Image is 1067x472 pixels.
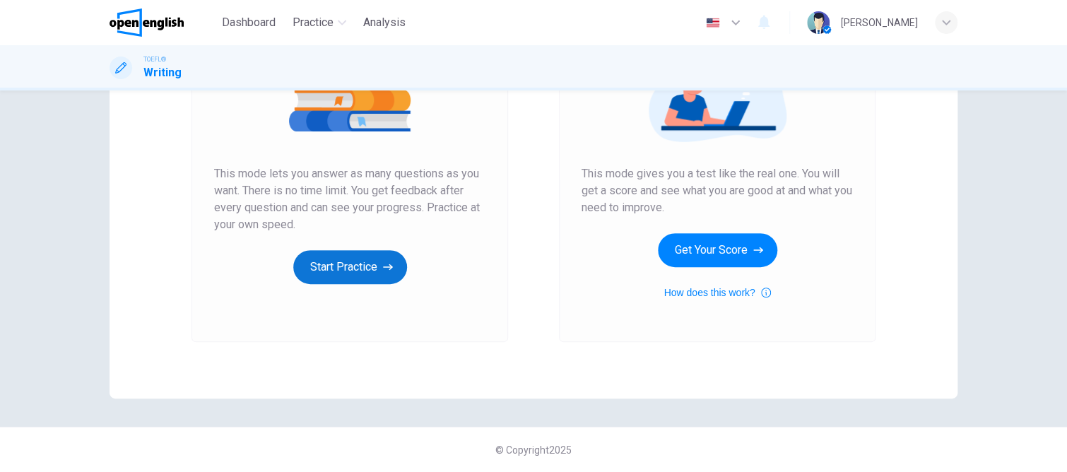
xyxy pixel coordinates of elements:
[664,284,770,301] button: How does this work?
[582,165,853,216] span: This mode gives you a test like the real one. You will get a score and see what you are good at a...
[143,54,166,64] span: TOEFL®
[293,250,407,284] button: Start Practice
[658,233,777,267] button: Get Your Score
[363,14,406,31] span: Analysis
[222,14,276,31] span: Dashboard
[841,14,918,31] div: [PERSON_NAME]
[287,10,352,35] button: Practice
[216,10,281,35] button: Dashboard
[704,18,721,28] img: en
[214,165,485,233] span: This mode lets you answer as many questions as you want. There is no time limit. You get feedback...
[358,10,411,35] button: Analysis
[495,444,572,456] span: © Copyright 2025
[110,8,216,37] a: OpenEnglish logo
[143,64,182,81] h1: Writing
[110,8,184,37] img: OpenEnglish logo
[807,11,830,34] img: Profile picture
[293,14,334,31] span: Practice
